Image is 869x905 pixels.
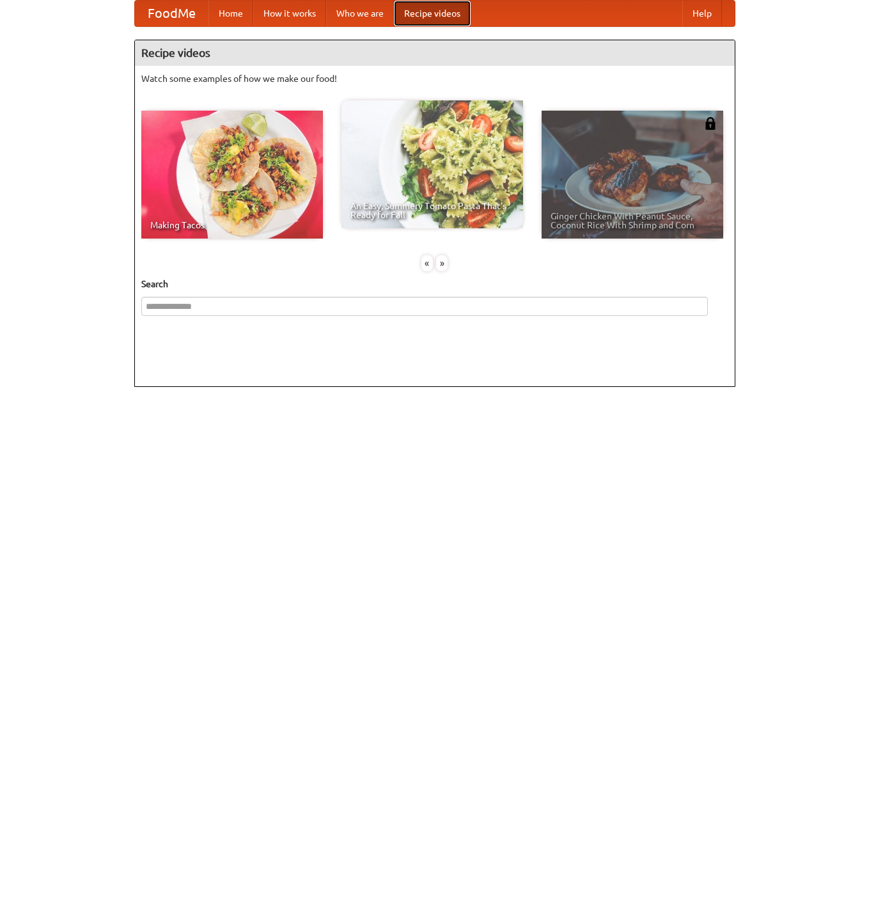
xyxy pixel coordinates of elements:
div: » [436,255,448,271]
a: Who we are [326,1,394,26]
div: « [421,255,433,271]
a: Making Tacos [141,111,323,239]
a: Home [208,1,253,26]
a: FoodMe [135,1,208,26]
a: How it works [253,1,326,26]
p: Watch some examples of how we make our food! [141,72,728,85]
h5: Search [141,278,728,290]
a: An Easy, Summery Tomato Pasta That's Ready for Fall [341,100,523,228]
a: Recipe videos [394,1,471,26]
span: An Easy, Summery Tomato Pasta That's Ready for Fall [350,201,514,219]
span: Making Tacos [150,221,314,230]
a: Help [682,1,722,26]
img: 483408.png [704,117,717,130]
h4: Recipe videos [135,40,735,66]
